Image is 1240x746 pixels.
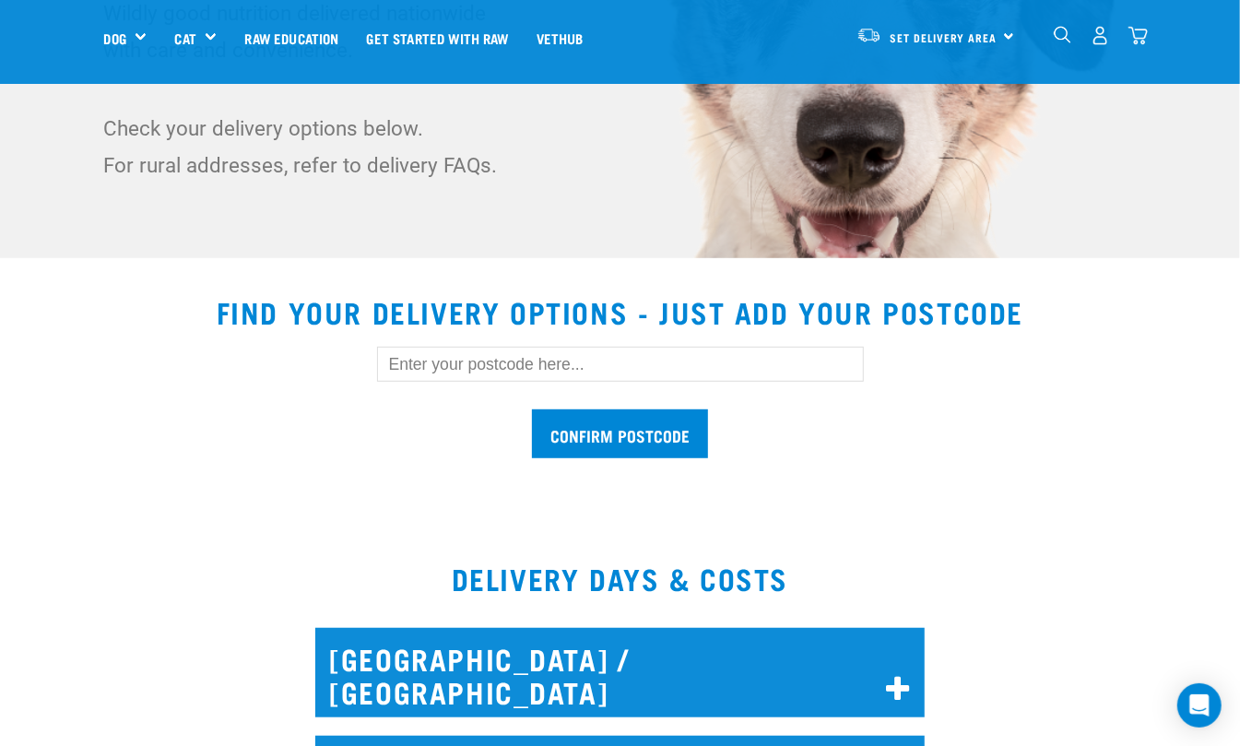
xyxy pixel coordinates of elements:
[1054,26,1071,43] img: home-icon-1@2x.png
[523,1,597,75] a: Vethub
[22,295,1218,328] h2: Find your delivery options - just add your postcode
[532,409,708,458] input: Confirm postcode
[104,110,517,184] p: Check your delivery options below. For rural addresses, refer to delivery FAQs.
[1091,26,1110,45] img: user.png
[353,1,523,75] a: Get started with Raw
[1128,26,1148,45] img: home-icon@2x.png
[230,1,352,75] a: Raw Education
[856,27,881,43] img: van-moving.png
[891,34,998,41] span: Set Delivery Area
[377,347,864,382] input: Enter your postcode here...
[104,28,126,49] a: Dog
[1177,683,1222,728] div: Open Intercom Messenger
[315,628,925,717] h2: [GEOGRAPHIC_DATA] / [GEOGRAPHIC_DATA]
[174,28,195,49] a: Cat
